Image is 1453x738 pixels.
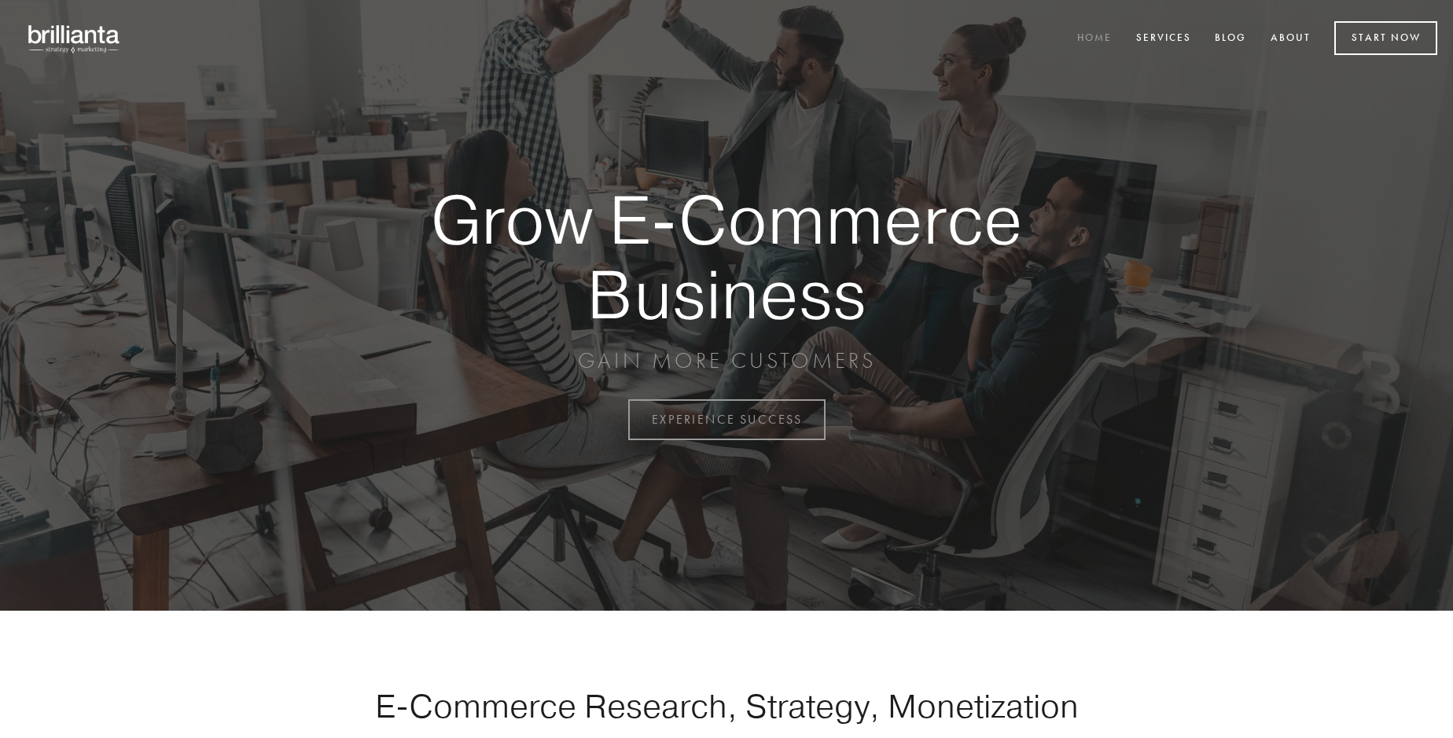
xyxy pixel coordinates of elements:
a: EXPERIENCE SUCCESS [628,399,826,440]
a: Blog [1205,26,1256,52]
a: Start Now [1334,21,1437,55]
h1: E-Commerce Research, Strategy, Monetization [326,686,1127,725]
a: Services [1126,26,1201,52]
a: Home [1067,26,1122,52]
strong: Grow E-Commerce Business [376,182,1077,331]
a: About [1260,26,1321,52]
p: GAIN MORE CUSTOMERS [376,347,1077,375]
img: brillianta - research, strategy, marketing [16,16,134,61]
